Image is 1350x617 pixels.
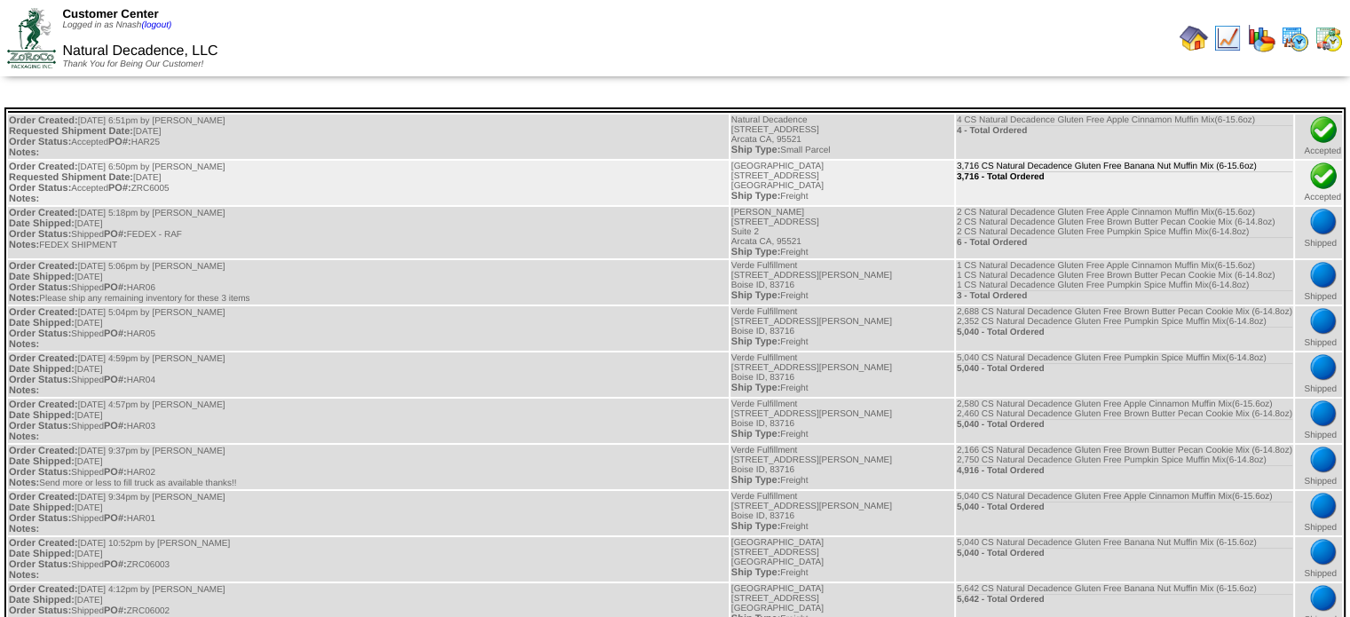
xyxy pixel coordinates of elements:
[9,375,71,385] span: Order Status:
[731,290,780,301] span: Ship Type:
[731,191,780,202] span: Ship Type:
[104,467,127,478] span: PO#:
[8,260,729,305] td: [DATE] 5:06pm by [PERSON_NAME] [DATE] Shipped HAR06 Please ship any remaining inventory for these...
[9,339,39,350] span: Notes:
[9,318,75,328] span: Date Shipped:
[1295,445,1342,489] td: Shipped
[1309,538,1338,566] img: bluedot.png
[1295,115,1342,159] td: Accepted
[9,595,75,605] span: Date Shipped:
[956,161,1293,205] td: 3,716 CS Natural Decadence Gluten Free Banana Nut Muffin Mix (6-15.6oz)
[8,399,729,443] td: [DATE] 4:57pm by [PERSON_NAME] [DATE] Shipped HAR03
[9,605,71,616] span: Order Status:
[957,237,1292,248] div: 6 - Total Ordered
[730,115,954,159] td: Natural Decadence [STREET_ADDRESS] Arcata CA, 95521 Small Parcel
[9,229,71,240] span: Order Status:
[8,161,729,205] td: [DATE] 6:50pm by [PERSON_NAME] [DATE] Accepted ZRC6005
[956,537,1293,581] td: 5,040 CS Natural Decadence Gluten Free Banana Nut Muffin Mix (6-15.6oz)
[104,282,127,293] span: PO#:
[9,240,39,250] span: Notes:
[1309,208,1338,236] img: bluedot.png
[956,399,1293,443] td: 2,580 CS Natural Decadence Gluten Free Apple Cinnamon Muffin Mix(6-15.6oz) 2,460 CS Natural Decad...
[108,183,131,194] span: PO#:
[9,126,133,137] span: Requested Shipment Date:
[1295,399,1342,443] td: Shipped
[9,513,71,524] span: Order Status:
[956,445,1293,489] td: 2,166 CS Natural Decadence Gluten Free Brown Butter Pecan Cookie Mix (6-14.8oz) 2,750 CS Natural ...
[8,537,729,581] td: [DATE] 10:52pm by [PERSON_NAME] [DATE] Shipped ZRC06003
[957,594,1292,605] div: 5,642 - Total Ordered
[104,375,127,385] span: PO#:
[8,445,729,489] td: [DATE] 9:37pm by [PERSON_NAME] [DATE] Shipped HAR02 Send more or less to fill truck as available ...
[108,137,131,147] span: PO#:
[1295,161,1342,205] td: Accepted
[957,125,1292,136] div: 4 - Total Ordered
[62,7,158,20] span: Customer Center
[1309,584,1338,613] img: bluedot.png
[9,147,39,158] span: Notes:
[1295,537,1342,581] td: Shipped
[104,421,127,431] span: PO#:
[8,352,729,397] td: [DATE] 4:59pm by [PERSON_NAME] [DATE] Shipped HAR04
[730,445,954,489] td: Verde Fulfillment [STREET_ADDRESS][PERSON_NAME] Boise ID, 83716 Freight
[104,229,127,240] span: PO#:
[9,399,78,410] span: Order Created:
[62,59,203,69] span: Thank You for Being Our Customer!
[731,567,780,578] span: Ship Type:
[1295,491,1342,535] td: Shipped
[731,521,780,532] span: Ship Type:
[9,584,78,595] span: Order Created:
[730,491,954,535] td: Verde Fulfillment [STREET_ADDRESS][PERSON_NAME] Boise ID, 83716 Freight
[1309,307,1338,336] img: bluedot.png
[730,352,954,397] td: Verde Fulfillment [STREET_ADDRESS][PERSON_NAME] Boise ID, 83716 Freight
[9,467,71,478] span: Order Status:
[9,183,71,194] span: Order Status:
[1295,352,1342,397] td: Shipped
[731,429,780,439] span: Ship Type:
[9,559,71,570] span: Order Status:
[956,491,1293,535] td: 5,040 CS Natural Decadence Gluten Free Apple Cinnamon Muffin Mix(6-15.6oz)
[957,363,1292,374] div: 5,040 - Total Ordered
[731,336,780,347] span: Ship Type:
[9,261,78,272] span: Order Created:
[7,8,56,67] img: ZoRoCo_Logo(Green%26Foil)%20jpg.webp
[141,20,171,30] a: (logout)
[9,502,75,513] span: Date Shipped:
[9,293,39,304] span: Notes:
[731,247,780,257] span: Ship Type:
[957,327,1292,337] div: 5,040 - Total Ordered
[9,218,75,229] span: Date Shipped:
[730,537,954,581] td: [GEOGRAPHIC_DATA] [STREET_ADDRESS] [GEOGRAPHIC_DATA] Freight
[730,399,954,443] td: Verde Fulfillment [STREET_ADDRESS][PERSON_NAME] Boise ID, 83716 Freight
[9,307,78,318] span: Order Created:
[1309,353,1338,382] img: bluedot.png
[1281,24,1309,52] img: calendarprod.gif
[731,475,780,486] span: Ship Type:
[9,446,78,456] span: Order Created:
[8,491,729,535] td: [DATE] 9:34pm by [PERSON_NAME] [DATE] Shipped HAR01
[957,548,1292,558] div: 5,040 - Total Ordered
[9,410,75,421] span: Date Shipped:
[1180,24,1208,52] img: home.gif
[1309,261,1338,289] img: bluedot.png
[9,353,78,364] span: Order Created:
[9,115,78,126] span: Order Created:
[9,456,75,467] span: Date Shipped:
[9,492,78,502] span: Order Created:
[62,20,171,30] span: Logged in as Nnash
[730,161,954,205] td: [GEOGRAPHIC_DATA] [STREET_ADDRESS] [GEOGRAPHIC_DATA] Freight
[730,207,954,258] td: [PERSON_NAME] [STREET_ADDRESS] Suite 2 Arcata CA, 95521 Freight
[9,431,39,442] span: Notes:
[1247,24,1275,52] img: graph.gif
[730,260,954,305] td: Verde Fulfillment [STREET_ADDRESS][PERSON_NAME] Boise ID, 83716 Freight
[104,513,127,524] span: PO#:
[957,171,1292,182] div: 3,716 - Total Ordered
[9,282,71,293] span: Order Status:
[1295,207,1342,258] td: Shipped
[8,207,729,258] td: [DATE] 5:18pm by [PERSON_NAME] [DATE] Shipped FEDEX - RAF FEDEX SHIPMENT
[956,260,1293,305] td: 1 CS Natural Decadence Gluten Free Apple Cinnamon Muffin Mix(6-15.6oz) 1 CS Natural Decadence Glu...
[1213,24,1242,52] img: line_graph.gif
[9,549,75,559] span: Date Shipped:
[9,478,39,488] span: Notes:
[8,115,729,159] td: [DATE] 6:51pm by [PERSON_NAME] [DATE] Accepted HAR25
